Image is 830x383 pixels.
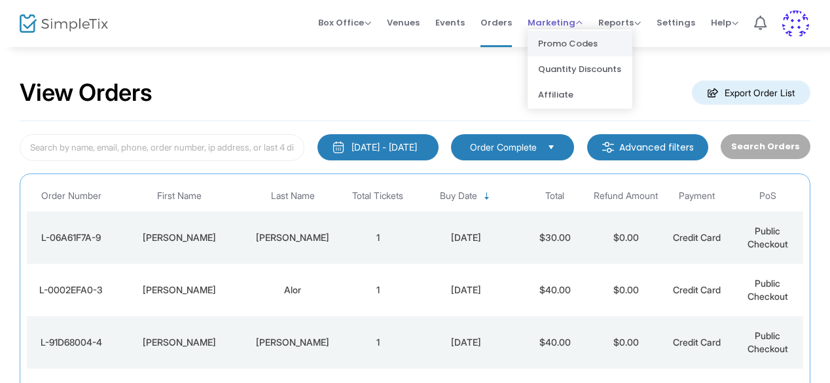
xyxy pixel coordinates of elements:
[748,330,788,354] span: Public Checkout
[470,141,537,154] span: Order Complete
[352,141,417,154] div: [DATE] - [DATE]
[317,134,439,160] button: [DATE] - [DATE]
[20,134,304,161] input: Search by name, email, phone, order number, ip address, or last 4 digits of card
[30,336,112,349] div: L-91D68004-4
[542,140,560,155] button: Select
[528,82,632,107] li: Affiliate
[602,141,615,154] img: filter
[590,316,661,369] td: $0.00
[598,16,641,29] span: Reports
[416,336,516,349] div: 8/18/2025
[30,283,112,297] div: L-0002EFA0-3
[590,181,661,211] th: Refund Amount
[440,191,477,202] span: Buy Date
[342,264,413,316] td: 1
[416,283,516,297] div: 8/21/2025
[657,6,695,39] span: Settings
[673,232,721,243] span: Credit Card
[246,336,339,349] div: Gonzalez-Valle
[590,211,661,264] td: $0.00
[387,6,420,39] span: Venues
[528,16,583,29] span: Marketing
[30,231,112,244] div: L-06A61F7A-9
[692,81,810,105] m-button: Export Order List
[673,284,721,295] span: Credit Card
[587,134,708,160] m-button: Advanced filters
[342,181,413,211] th: Total Tickets
[480,6,512,39] span: Orders
[318,16,371,29] span: Box Office
[416,231,516,244] div: 8/24/2025
[520,264,590,316] td: $40.00
[679,191,715,202] span: Payment
[332,141,345,154] img: monthly
[520,181,590,211] th: Total
[520,316,590,369] td: $40.00
[748,225,788,249] span: Public Checkout
[41,191,101,202] span: Order Number
[118,336,240,349] div: Kristen
[118,231,240,244] div: Christina
[520,211,590,264] td: $30.00
[271,191,315,202] span: Last Name
[342,316,413,369] td: 1
[711,16,738,29] span: Help
[435,6,465,39] span: Events
[246,283,339,297] div: Alor
[482,191,492,202] span: Sortable
[748,278,788,302] span: Public Checkout
[528,31,632,56] li: Promo Codes
[759,191,776,202] span: PoS
[528,56,632,82] li: Quantity Discounts
[246,231,339,244] div: Mertens
[342,211,413,264] td: 1
[157,191,202,202] span: First Name
[590,264,661,316] td: $0.00
[20,79,153,107] h2: View Orders
[118,283,240,297] div: Rosemarie
[673,337,721,348] span: Credit Card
